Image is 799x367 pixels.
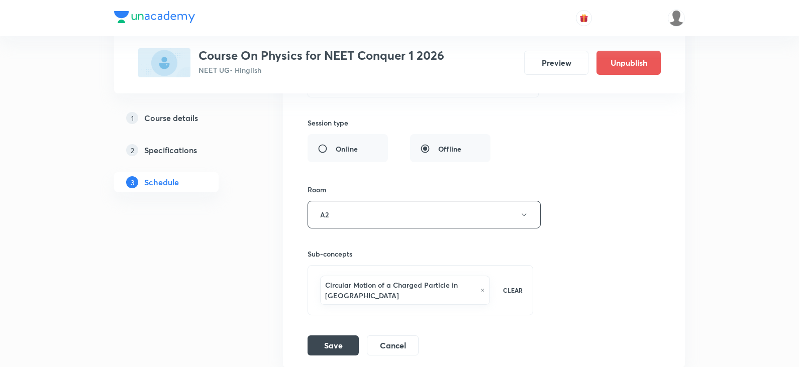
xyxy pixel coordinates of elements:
a: 1Course details [114,108,251,128]
img: Vivek Patil [668,10,685,27]
p: 2 [126,144,138,156]
button: avatar [576,10,592,26]
h6: Sub-concepts [308,249,533,259]
h5: Schedule [144,176,179,188]
p: 3 [126,176,138,188]
a: Company Logo [114,11,195,26]
button: Save [308,335,359,355]
h3: Course On Physics for NEET Conquer 1 2026 [198,48,444,63]
img: Company Logo [114,11,195,23]
p: 1 [126,112,138,124]
button: Unpublish [596,51,661,75]
h6: Session type [308,117,348,128]
button: Cancel [367,335,419,355]
h5: Specifications [144,144,197,156]
h5: Course details [144,112,198,124]
p: CLEAR [503,286,523,295]
button: A2 [308,201,541,228]
p: NEET UG • Hinglish [198,65,444,75]
a: 2Specifications [114,140,251,160]
h6: Circular Motion of a Charged Particle in [GEOGRAPHIC_DATA] [325,280,475,301]
img: 229E8183-AFB3-40B3-9369-F20BBB80E5A9_plus.png [138,48,190,77]
button: Preview [524,51,588,75]
img: avatar [579,14,588,23]
h6: Room [308,184,327,195]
